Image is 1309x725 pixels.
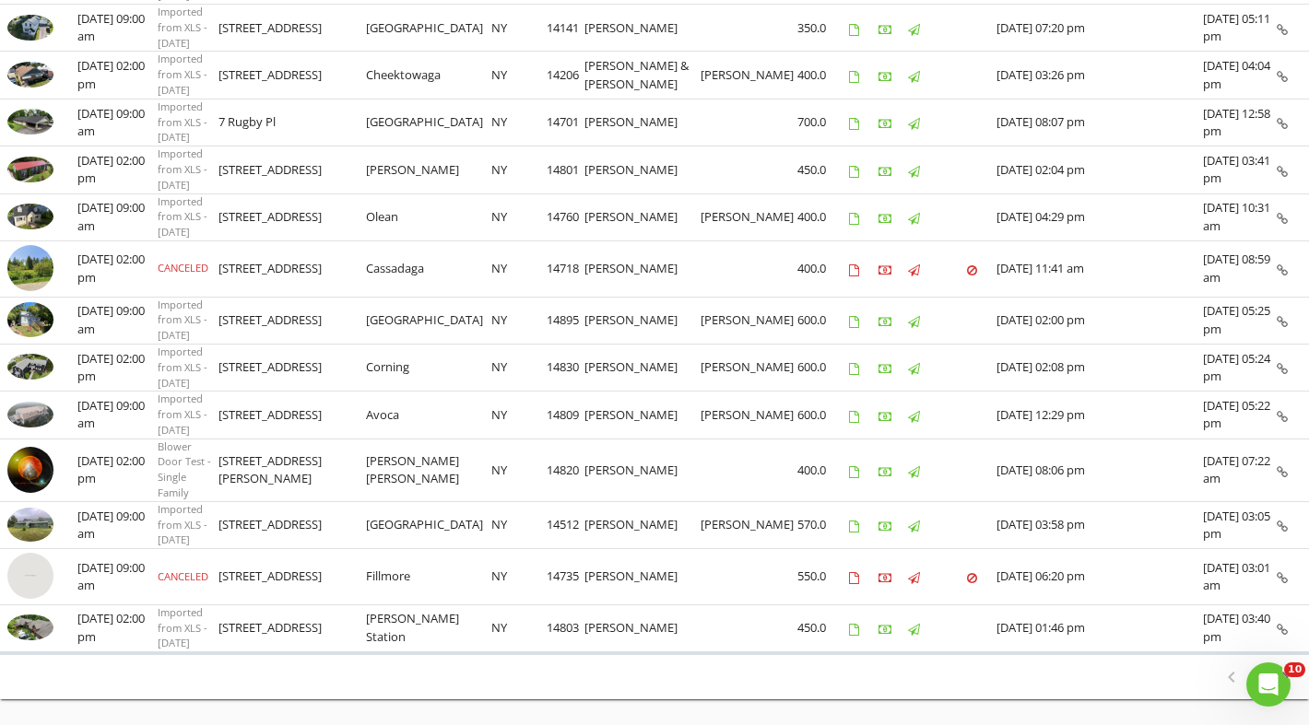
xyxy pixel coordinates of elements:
td: Corning [366,344,491,391]
td: [DATE] 01:46 pm [996,604,1203,651]
td: [PERSON_NAME] [584,99,701,146]
td: [PERSON_NAME] [701,52,797,99]
span: Imported from XLS - [DATE] [158,392,207,437]
td: 450.0 [797,146,849,193]
td: NY [491,193,547,240]
td: [DATE] 02:04 pm [996,146,1203,193]
td: [STREET_ADDRESS] [218,5,366,52]
td: [DATE] 09:00 am [77,501,158,548]
td: NY [491,439,547,501]
td: [DATE] 09:00 am [77,99,158,146]
td: [DATE] 05:11 pm [1203,5,1277,52]
td: [DATE] 03:05 pm [1203,501,1277,548]
td: [DATE] 11:41 am [996,241,1203,298]
td: [PERSON_NAME] [584,501,701,548]
td: [PERSON_NAME] [701,297,797,344]
td: NY [491,146,547,193]
td: [DATE] 02:00 pm [77,241,158,298]
td: [PERSON_NAME] [701,501,797,548]
td: [PERSON_NAME] [584,193,701,240]
td: [PERSON_NAME] [584,549,701,605]
td: [STREET_ADDRESS] [218,241,366,298]
td: [STREET_ADDRESS] [218,193,366,240]
span: Imported from XLS - [DATE] [158,99,207,145]
td: 14512 [547,501,584,548]
td: 14701 [547,99,584,146]
td: 400.0 [797,193,849,240]
td: [DATE] 05:25 pm [1203,297,1277,344]
img: 9288166%2Fcover_photos%2FacY3iUMyBIn7ybT0XeMT%2Fsmall.jpg [7,402,53,427]
img: 9288923%2Fcover_photos%2Fi8GLVIIFOOuSKUQsoWlP%2Fsmall.jpg [7,157,53,182]
td: [DATE] 02:00 pm [77,439,158,501]
td: Cheektowaga [366,52,491,99]
td: 400.0 [797,439,849,501]
td: 450.0 [797,604,849,651]
td: [PERSON_NAME] [PERSON_NAME] [366,439,491,501]
td: 14760 [547,193,584,240]
td: [PERSON_NAME] [701,193,797,240]
td: [DATE] 02:00 pm [77,604,158,651]
td: Cassadaga [366,241,491,298]
td: [GEOGRAPHIC_DATA] [366,5,491,52]
td: [DATE] 03:40 pm [1203,604,1277,651]
img: 9297034%2Fcover_photos%2FcjE1KWmq8VrboqmZymwu%2Fsmall.jpg [7,109,53,134]
td: [PERSON_NAME] [584,344,701,391]
td: 14809 [547,392,584,439]
td: NY [491,5,547,52]
span: Imported from XLS - [DATE] [158,194,207,240]
td: Olean [366,193,491,240]
td: [PERSON_NAME] [584,297,701,344]
td: 400.0 [797,52,849,99]
img: 9258932%2Fcover_photos%2FLxqTpSXwhpHqrmRmyqd5%2Fsmall.jpg [7,614,53,640]
td: [DATE] 09:00 am [77,193,158,240]
td: [STREET_ADDRESS][PERSON_NAME] [218,439,366,501]
td: 700.0 [797,99,849,146]
td: 14206 [547,52,584,99]
td: [GEOGRAPHIC_DATA] [366,297,491,344]
td: [DATE] 02:00 pm [996,297,1203,344]
td: 600.0 [797,344,849,391]
td: NY [491,344,547,391]
td: [STREET_ADDRESS] [218,344,366,391]
td: NY [491,99,547,146]
td: [GEOGRAPHIC_DATA] [366,501,491,548]
td: [DATE] 07:22 am [1203,439,1277,501]
td: [PERSON_NAME] [584,604,701,651]
img: 9276577%2Fcover_photos%2Fg0egtVZ0l0sPSZvJnc4b%2Fsmall.jpg [7,508,53,543]
td: NY [491,52,547,99]
td: NY [491,549,547,605]
td: NY [491,604,547,651]
td: [DATE] 07:20 pm [996,5,1203,52]
td: [DATE] 09:00 am [77,392,158,439]
span: Imported from XLS - [DATE] [158,345,207,390]
td: [DATE] 09:00 am [77,5,158,52]
td: NY [491,392,547,439]
td: [DATE] 03:41 pm [1203,146,1277,193]
td: [DATE] 02:00 pm [77,146,158,193]
span: Imported from XLS - [DATE] [158,502,207,547]
td: [DATE] 10:31 am [1203,193,1277,240]
td: [STREET_ADDRESS] [218,146,366,193]
img: 9288898%2Fcover_photos%2FuKc0ZyC3X80iDrybb7zV%2Fsmall.jpg [7,302,53,337]
td: [DATE] 02:00 pm [77,52,158,99]
td: [DATE] 03:01 am [1203,549,1277,605]
td: [DATE] 12:58 pm [1203,99,1277,146]
td: [PERSON_NAME] [584,241,701,298]
span: CANCELED [158,261,208,275]
img: 9353844%2Fcover_photos%2FgNXvrYiES7Kp3MrxX09M%2Fsmall.jpg [7,62,53,88]
td: [DATE] 04:29 pm [996,193,1203,240]
td: 570.0 [797,501,849,548]
td: [DATE] 03:26 pm [996,52,1203,99]
td: [STREET_ADDRESS] [218,52,366,99]
td: 14718 [547,241,584,298]
td: [DATE] 04:04 pm [1203,52,1277,99]
td: Fillmore [366,549,491,605]
td: 7 Rugby Pl [218,99,366,146]
td: 350.0 [797,5,849,52]
td: 600.0 [797,297,849,344]
td: [DATE] 02:08 pm [996,344,1203,391]
td: 14141 [547,5,584,52]
td: [PERSON_NAME] [701,344,797,391]
td: [DATE] 06:20 pm [996,549,1203,605]
td: [PERSON_NAME] [584,439,701,501]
